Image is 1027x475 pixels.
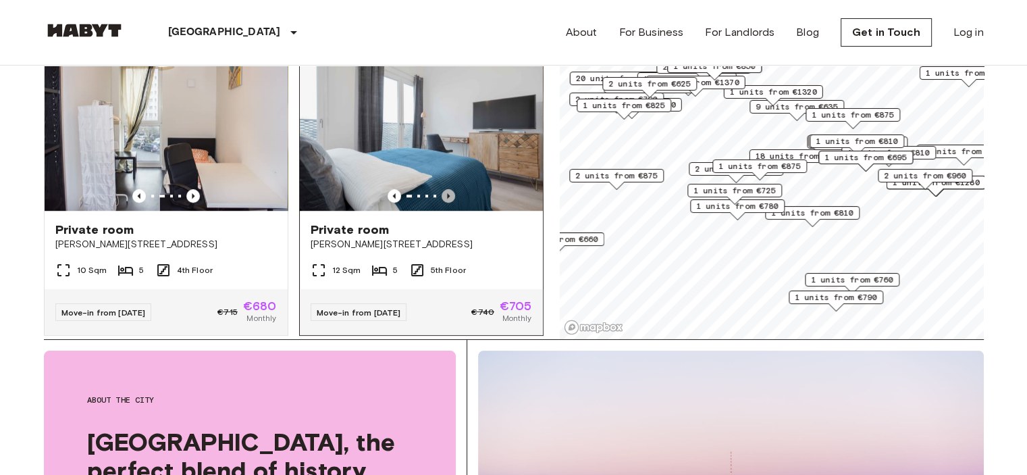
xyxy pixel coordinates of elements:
span: Move-in from [DATE] [317,307,401,318]
div: Map marker [712,159,807,180]
div: Map marker [789,291,883,311]
span: 1 units from €1370 [652,76,739,89]
span: [PERSON_NAME][STREET_ADDRESS] [55,238,277,251]
div: Map marker [646,76,745,97]
div: Map marker [656,60,751,81]
span: 5 [139,264,144,276]
span: Monthly [246,312,276,324]
span: 1 units from €1100 [925,67,1012,79]
a: Mapbox logo [564,320,623,335]
span: 2 units from €875 [575,170,658,182]
img: Marketing picture of unit DE-01-302-010-01 [45,49,288,211]
span: 1 units from €810 [816,135,898,147]
a: Blog [796,24,819,41]
div: Map marker [807,135,901,156]
div: Map marker [808,134,903,155]
a: About [566,24,598,41]
span: 1 units from €660 [516,233,598,245]
span: 1 units from €875 [812,109,894,121]
span: 1 units from €790 [795,291,877,303]
a: Log in [953,24,984,41]
div: Map marker [919,66,1018,87]
div: Map marker [749,149,848,170]
span: 1 units from €875 [718,160,801,172]
span: 12 Sqm [332,264,361,276]
span: 1 units from €725 [693,184,776,197]
button: Previous image [388,189,401,203]
button: Previous image [186,189,200,203]
span: Private room [55,222,134,238]
span: 20 units from €655 [575,72,662,84]
span: 5th Floor [431,264,466,276]
span: 10 Sqm [77,264,107,276]
span: €715 [217,306,238,318]
span: 2 units from €790 [575,93,658,105]
div: Map marker [818,151,913,172]
div: Map marker [582,98,681,119]
span: 5 [393,264,398,276]
button: Previous image [442,189,455,203]
span: 1 units from €760 [811,274,893,286]
span: €705 [500,300,532,312]
div: Map marker [637,72,736,93]
span: 2 units from €655 [662,61,745,73]
span: 18 units from €650 [755,150,842,162]
span: Move-in from [DATE] [61,307,146,318]
div: Map marker [806,108,900,129]
div: Map marker [749,100,844,121]
span: 1 units from €810 [771,207,853,219]
span: 12 units from €645 [643,73,730,85]
div: Map marker [690,199,785,220]
span: 9 units from €635 [756,101,838,113]
span: 2 units from €865 [695,163,777,175]
div: Map marker [569,93,664,114]
a: Previous imagePrevious imagePrivate room[PERSON_NAME][STREET_ADDRESS]10 Sqm54th FloorMove-in from... [44,48,288,336]
span: 2 units from €960 [884,170,966,182]
img: Marketing picture of unit DE-01-008-007-04HF [300,49,543,211]
div: Map marker [878,169,972,190]
span: 1 units from €850 [673,60,756,72]
img: Habyt [44,24,125,37]
a: Get in Touch [841,18,932,47]
div: Map marker [841,146,936,167]
div: Map marker [723,85,822,106]
p: [GEOGRAPHIC_DATA] [168,24,281,41]
span: 1 units from €695 [824,151,907,164]
span: 6 units from €645 [922,145,1005,157]
button: Previous image [132,189,146,203]
span: [PERSON_NAME][STREET_ADDRESS] [311,238,532,251]
div: Map marker [689,162,783,183]
div: Map marker [687,184,782,205]
div: Map marker [916,145,1011,166]
a: For Business [618,24,683,41]
span: 2 units from €625 [608,78,691,90]
div: Map marker [569,169,664,190]
span: €740 [471,306,494,318]
div: Map marker [510,232,604,253]
div: Map marker [602,77,697,98]
div: Map marker [813,136,907,157]
span: €680 [243,300,277,312]
span: 1 units from €1150 [588,99,675,111]
div: Map marker [667,59,762,80]
span: About the city [87,394,413,406]
span: Monthly [502,312,531,324]
div: Map marker [810,134,904,155]
a: Marketing picture of unit DE-01-008-007-04HFPrevious imagePrevious imagePrivate room[PERSON_NAME]... [299,48,544,336]
span: 4th Floor [177,264,213,276]
div: Map marker [805,273,899,294]
span: 1 units from €1320 [729,86,816,98]
a: For Landlords [705,24,774,41]
span: Private room [311,222,390,238]
div: Map marker [569,72,668,93]
div: Map marker [577,99,671,120]
span: 1 units from €810 [847,147,930,159]
span: 1 units from €825 [583,99,665,111]
span: 1 units from €1280 [892,176,979,189]
span: 1 units from €780 [696,200,779,212]
div: Map marker [765,206,860,227]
